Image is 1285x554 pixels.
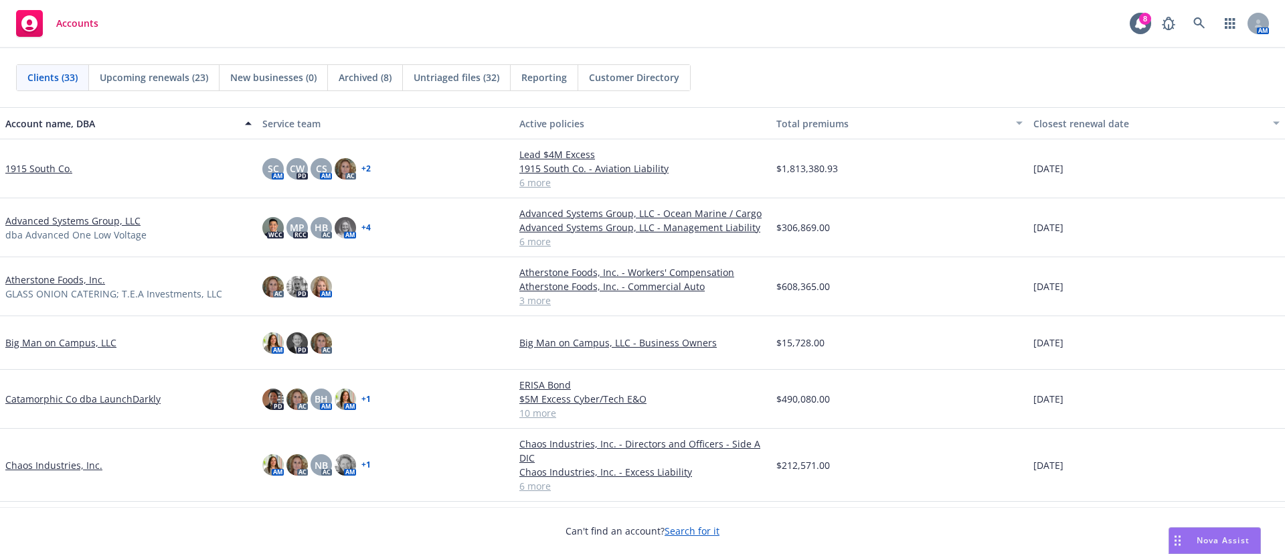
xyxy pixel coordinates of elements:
[776,220,830,234] span: $306,869.00
[776,392,830,406] span: $490,080.00
[5,458,102,472] a: Chaos Industries, Inc.
[1033,458,1063,472] span: [DATE]
[776,279,830,293] span: $608,365.00
[1033,279,1063,293] span: [DATE]
[1033,220,1063,234] span: [DATE]
[100,70,208,84] span: Upcoming renewals (23)
[335,158,356,180] img: photo
[5,214,141,228] a: Advanced Systems Group, LLC
[776,117,1008,131] div: Total premiums
[514,107,771,139] button: Active policies
[335,454,356,476] img: photo
[315,392,328,406] span: BH
[771,107,1028,139] button: Total premiums
[1155,10,1182,37] a: Report a Bug
[519,392,766,406] a: $5M Excess Cyber/Tech E&O
[5,336,116,350] a: Big Man on Campus, LLC
[776,161,838,176] span: $1,813,380.93
[262,217,284,238] img: photo
[1197,535,1250,546] span: Nova Assist
[56,18,98,29] span: Accounts
[519,406,766,420] a: 10 more
[1033,336,1063,350] span: [DATE]
[566,524,719,538] span: Can't find an account?
[27,70,78,84] span: Clients (33)
[316,161,327,176] span: CS
[230,70,317,84] span: New businesses (0)
[519,206,766,220] a: Advanced Systems Group, LLC - Ocean Marine / Cargo
[519,161,766,176] a: 1915 South Co. - Aviation Liability
[335,217,356,238] img: photo
[361,461,371,469] a: + 1
[519,479,766,493] a: 6 more
[519,437,766,465] a: Chaos Industries, Inc. - Directors and Officers - Side A DIC
[519,234,766,249] a: 6 more
[5,287,222,301] span: GLASS ONION CATERING; T.E.A Investments, LLC
[262,332,284,354] img: photo
[257,107,514,139] button: Service team
[11,5,104,42] a: Accounts
[5,117,237,131] div: Account name, DBA
[315,458,328,472] span: NB
[1169,528,1186,553] div: Drag to move
[361,165,371,173] a: + 2
[339,70,392,84] span: Archived (8)
[519,279,766,293] a: Atherstone Foods, Inc. - Commercial Auto
[311,276,332,297] img: photo
[1139,13,1151,25] div: 8
[519,147,766,161] a: Lead $4M Excess
[1186,10,1213,37] a: Search
[1217,10,1244,37] a: Switch app
[1033,392,1063,406] span: [DATE]
[589,70,679,84] span: Customer Directory
[519,378,766,392] a: ERISA Bond
[268,161,279,176] span: SC
[5,228,147,242] span: dba Advanced One Low Voltage
[290,220,305,234] span: MP
[5,273,105,287] a: Atherstone Foods, Inc.
[1033,117,1265,131] div: Closest renewal date
[1033,161,1063,176] span: [DATE]
[519,293,766,307] a: 3 more
[315,220,328,234] span: HB
[286,332,308,354] img: photo
[262,454,284,476] img: photo
[519,265,766,279] a: Atherstone Foods, Inc. - Workers' Compensation
[519,465,766,479] a: Chaos Industries, Inc. - Excess Liability
[519,176,766,190] a: 6 more
[776,336,825,350] span: $15,728.00
[776,458,830,472] span: $212,571.00
[335,389,356,410] img: photo
[519,336,766,350] a: Big Man on Campus, LLC - Business Owners
[665,525,719,537] a: Search for it
[1028,107,1285,139] button: Closest renewal date
[5,161,72,176] a: 1915 South Co.
[286,276,308,297] img: photo
[5,392,161,406] a: Catamorphic Co dba LaunchDarkly
[414,70,499,84] span: Untriaged files (32)
[521,70,567,84] span: Reporting
[262,389,284,410] img: photo
[361,395,371,403] a: + 1
[1169,527,1261,554] button: Nova Assist
[262,117,509,131] div: Service team
[286,454,308,476] img: photo
[361,224,371,232] a: + 4
[311,332,332,354] img: photo
[262,276,284,297] img: photo
[519,220,766,234] a: Advanced Systems Group, LLC - Management Liability
[519,117,766,131] div: Active policies
[286,389,308,410] img: photo
[290,161,305,176] span: CW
